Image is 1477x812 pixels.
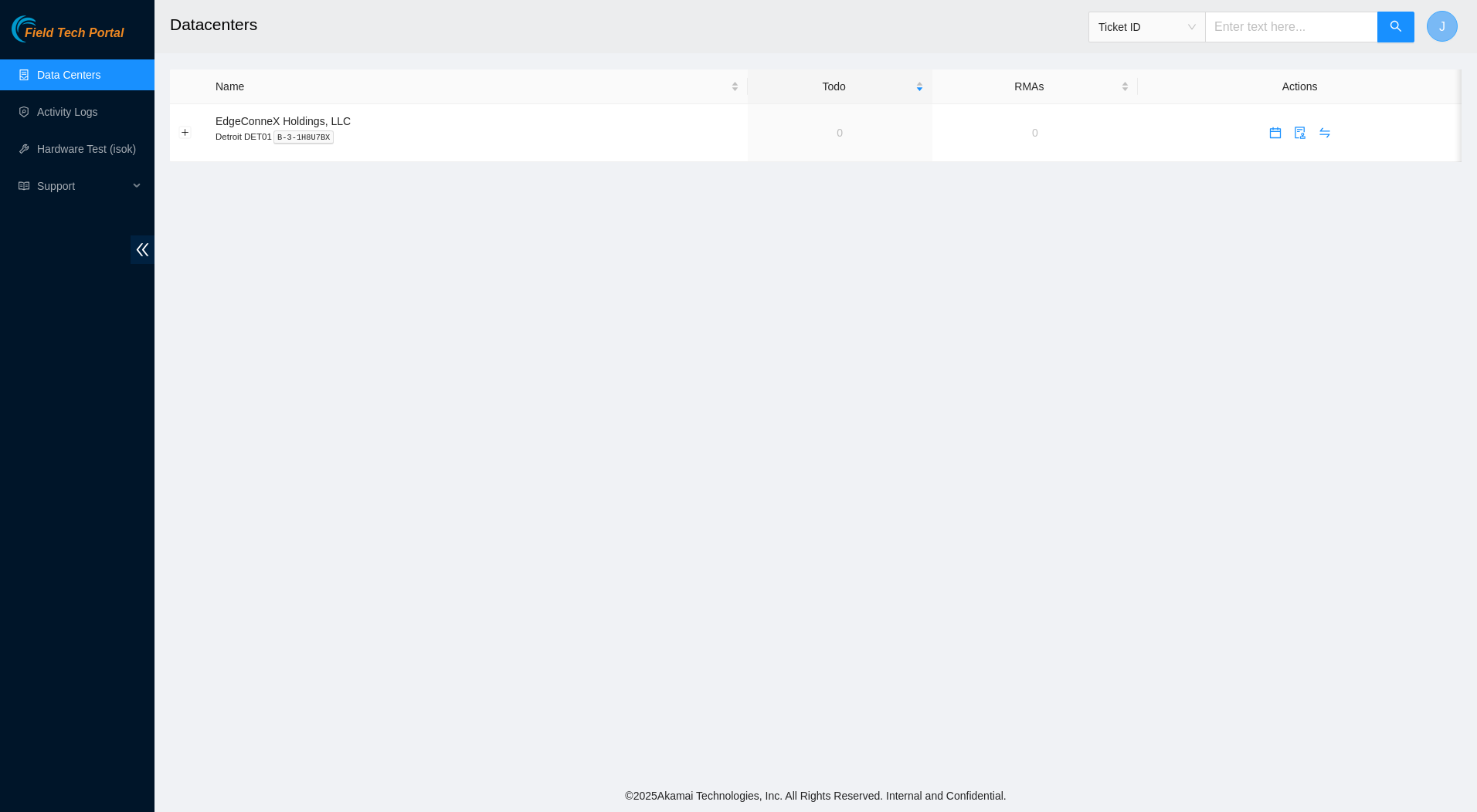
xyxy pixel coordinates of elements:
[1264,127,1287,139] span: calendar
[131,235,154,264] span: double-left
[216,130,739,144] p: Detroit DET01
[37,106,98,118] a: Activity Logs
[216,115,351,127] span: EdgeConneX Holdings, LLC
[154,780,1477,812] footer: © 2025 Akamai Technologies, Inc. All Rights Reserved. Internal and Confidential.
[37,171,128,201] span: Support
[1390,20,1402,35] span: search
[37,69,100,81] a: Data Centers
[1263,127,1288,139] a: calendar
[1205,12,1378,42] input: Enter text here...
[1032,127,1038,139] a: 0
[1427,11,1458,42] button: J
[1313,127,1336,139] span: swap
[179,127,192,139] button: Expand row
[1288,127,1312,139] a: audit
[25,26,124,41] span: Field Tech Portal
[1098,15,1196,39] span: Ticket ID
[12,15,78,42] img: Akamai Technologies
[1312,127,1337,139] a: swap
[1439,17,1445,36] span: J
[1289,127,1312,139] span: audit
[837,127,843,139] a: 0
[19,181,29,191] span: read
[1312,120,1337,145] button: swap
[1288,120,1312,145] button: audit
[1138,69,1462,104] th: Actions
[37,143,136,155] a: Hardware Test (isok)
[1377,12,1414,42] button: search
[12,28,124,48] a: Akamai TechnologiesField Tech Portal
[273,130,334,144] kbd: B-3-1H8U7BX
[1263,120,1288,145] button: calendar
